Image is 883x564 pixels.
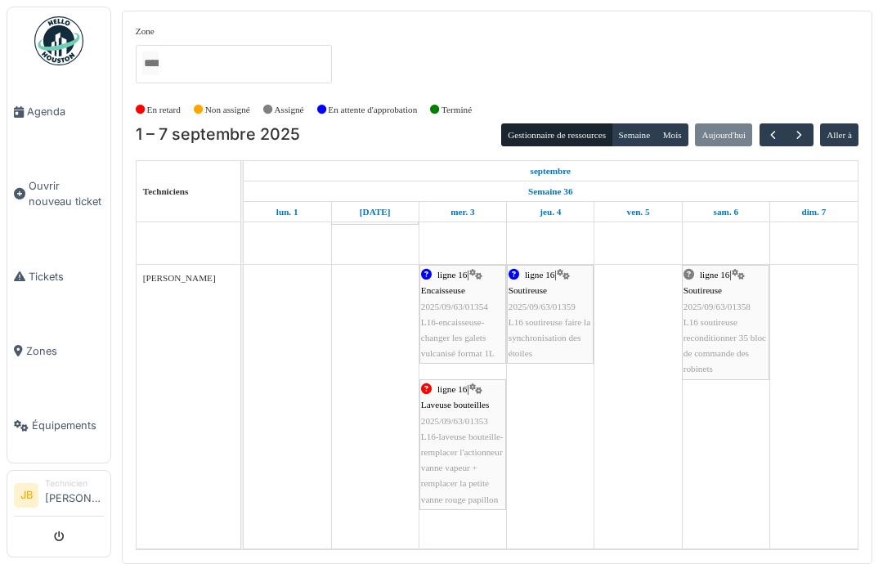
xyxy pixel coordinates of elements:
[7,239,110,314] a: Tickets
[136,25,155,38] label: Zone
[797,202,830,222] a: 7 septembre 2025
[328,103,417,117] label: En attente d'approbation
[26,343,104,359] span: Zones
[509,285,547,295] span: Soutireuse
[695,123,752,146] button: Aujourd'hui
[34,16,83,65] img: Badge_color-CXgf-gQk.svg
[421,317,495,358] span: L16-encaisseuse-changer les galets vulcanisé format 1L
[501,123,612,146] button: Gestionnaire de ressources
[509,302,576,311] span: 2025/09/63/01359
[786,123,813,147] button: Suivant
[7,74,110,149] a: Agenda
[710,202,742,222] a: 6 septembre 2025
[421,416,488,426] span: 2025/09/63/01353
[27,104,104,119] span: Agenda
[524,181,576,202] a: Semaine 36
[7,388,110,463] a: Équipements
[509,317,590,358] span: L16 soutireuse faire la synchronisation des étoiles
[29,269,104,284] span: Tickets
[421,382,504,508] div: |
[525,270,554,280] span: ligne 16
[656,123,688,146] button: Mois
[29,178,104,209] span: Ouvrir nouveau ticket
[205,103,250,117] label: Non assigné
[509,267,592,361] div: |
[421,302,488,311] span: 2025/09/63/01354
[14,483,38,508] li: JB
[760,123,787,147] button: Précédent
[446,202,478,222] a: 3 septembre 2025
[536,202,565,222] a: 4 septembre 2025
[272,202,303,222] a: 1 septembre 2025
[7,314,110,388] a: Zones
[623,202,654,222] a: 5 septembre 2025
[7,149,110,239] a: Ouvrir nouveau ticket
[136,125,300,145] h2: 1 – 7 septembre 2025
[32,418,104,433] span: Équipements
[143,186,189,196] span: Techniciens
[421,432,504,504] span: L16-laveuse bouteille-remplacer l'actionneur vanne vapeur + remplacer la petite vanne rouge papillon
[45,477,104,490] div: Technicien
[421,400,490,410] span: Laveuse bouteilles
[684,267,768,377] div: |
[143,273,216,283] span: [PERSON_NAME]
[421,285,465,295] span: Encaisseuse
[142,51,159,75] input: Tous
[275,103,304,117] label: Assigné
[612,123,657,146] button: Semaine
[437,270,467,280] span: ligne 16
[437,384,467,394] span: ligne 16
[421,267,504,361] div: |
[700,270,729,280] span: ligne 16
[684,317,766,374] span: L16 soutireuse reconditionner 35 bloc de commande des robinets
[147,103,181,117] label: En retard
[820,123,858,146] button: Aller à
[441,103,472,117] label: Terminé
[45,477,104,513] li: [PERSON_NAME]
[527,161,576,181] a: 1 septembre 2025
[684,302,751,311] span: 2025/09/63/01358
[14,477,104,517] a: JB Technicien[PERSON_NAME]
[356,202,395,222] a: 2 septembre 2025
[684,285,722,295] span: Soutireuse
